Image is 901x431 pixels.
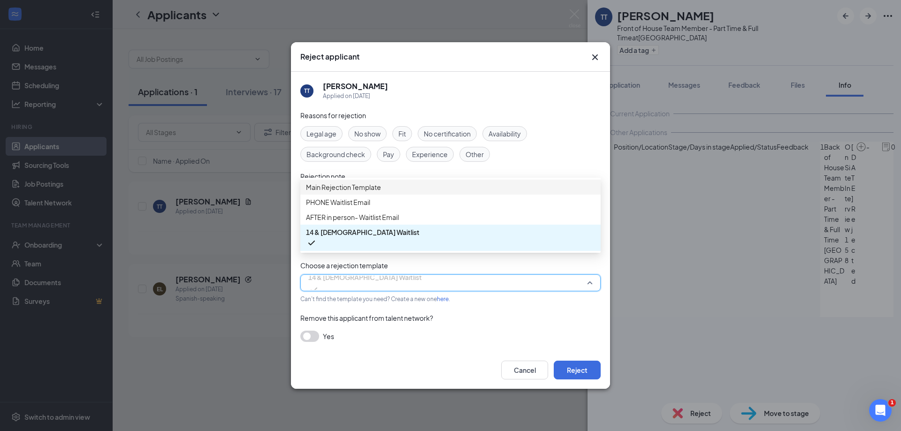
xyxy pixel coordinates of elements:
div: TT [304,87,310,95]
span: 14 & [DEMOGRAPHIC_DATA] Waitlist [308,270,422,284]
a: here [437,295,449,302]
span: Other [466,149,484,159]
span: Yes [323,331,334,342]
h5: [PERSON_NAME] [323,81,388,91]
button: Close [589,52,601,63]
span: Fit [398,129,406,139]
h3: Reject applicant [300,52,359,62]
span: No show [354,129,381,139]
iframe: Intercom live chat [869,399,892,422]
span: Choose a rejection template [300,261,388,270]
button: Cancel [501,361,548,379]
span: Background check [306,149,365,159]
span: PHONE Waitlist Email [306,197,370,207]
svg: Cross [589,52,601,63]
span: Remove this applicant from talent network? [300,314,433,322]
span: No certification [424,129,471,139]
svg: Checkmark [308,284,320,295]
button: Reject [554,361,601,379]
span: AFTER in person- Waitlist Email [306,212,399,222]
span: Main Rejection Template [306,182,381,192]
span: Experience [412,149,448,159]
span: Rejection note [300,172,345,181]
span: 14 & [DEMOGRAPHIC_DATA] Waitlist [306,227,420,237]
span: Can't find the template you need? Create a new one . [300,295,450,302]
span: 1 [888,399,896,407]
div: Applied on [DATE] [323,91,388,101]
span: Pay [383,149,394,159]
span: Legal age [306,129,336,139]
span: Reasons for rejection [300,111,366,120]
span: Availability [489,129,521,139]
svg: Checkmark [306,237,317,249]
